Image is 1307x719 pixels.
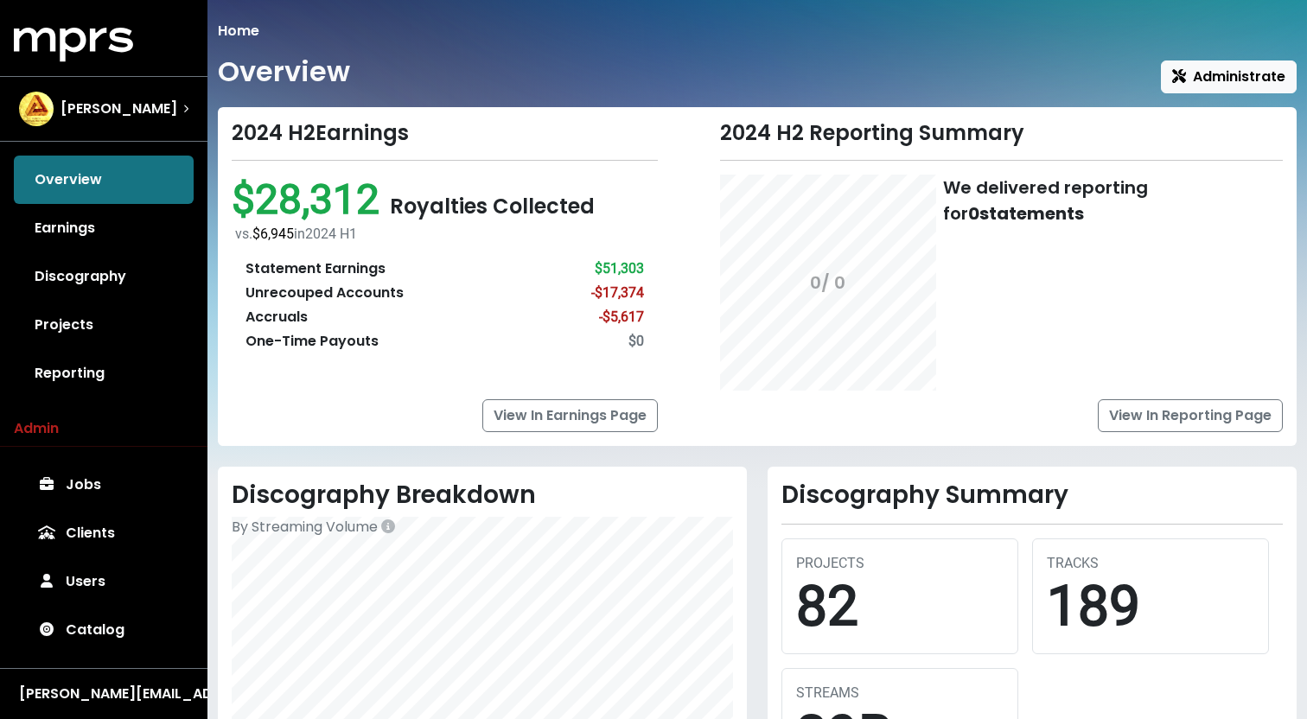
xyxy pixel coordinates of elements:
[218,55,350,88] h1: Overview
[720,121,1283,146] div: 2024 H2 Reporting Summary
[14,557,194,606] a: Users
[252,226,294,242] span: $6,945
[1047,553,1254,574] div: TRACKS
[245,258,386,279] div: Statement Earnings
[1172,67,1285,86] span: Administrate
[218,21,259,41] li: Home
[14,34,133,54] a: mprs logo
[796,574,1004,640] div: 82
[628,331,644,352] div: $0
[218,21,1297,41] nav: breadcrumb
[245,283,404,303] div: Unrecouped Accounts
[1161,60,1297,93] button: Administrate
[943,175,1283,226] div: We delivered reporting for
[14,204,194,252] a: Earnings
[14,301,194,349] a: Projects
[482,399,658,432] a: View In Earnings Page
[14,461,194,509] a: Jobs
[14,252,194,301] a: Discography
[796,683,1004,703] div: STREAMS
[14,509,194,557] a: Clients
[1047,574,1254,640] div: 189
[232,517,378,537] span: By Streaming Volume
[235,224,658,245] div: vs. in 2024 H1
[595,258,644,279] div: $51,303
[591,283,644,303] div: -$17,374
[781,480,1283,510] h2: Discography Summary
[14,683,194,705] button: [PERSON_NAME][EMAIL_ADDRESS][DOMAIN_NAME]
[19,92,54,126] img: The selected account / producer
[245,331,379,352] div: One-Time Payouts
[232,121,658,146] div: 2024 H2 Earnings
[14,349,194,398] a: Reporting
[61,99,177,119] span: [PERSON_NAME]
[245,307,308,328] div: Accruals
[390,192,595,220] span: Royalties Collected
[968,201,1084,226] b: 0 statements
[599,307,644,328] div: -$5,617
[14,606,194,654] a: Catalog
[796,553,1004,574] div: PROJECTS
[232,175,390,224] span: $28,312
[19,684,188,704] div: [PERSON_NAME][EMAIL_ADDRESS][DOMAIN_NAME]
[232,480,733,510] h2: Discography Breakdown
[1098,399,1283,432] a: View In Reporting Page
